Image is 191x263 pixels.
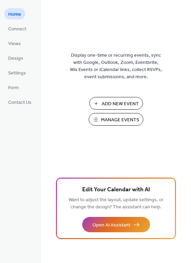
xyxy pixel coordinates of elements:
a: Connect [4,23,30,34]
a: Settings [4,67,30,78]
button: Add New Event [89,97,143,110]
span: Contact Us [8,99,31,106]
span: Open AI Assistant [92,222,130,229]
button: Manage Events [89,113,143,126]
a: Design [4,52,27,64]
span: Add New Event [102,100,139,108]
span: Home [8,11,21,18]
button: Open AI Assistant [82,217,150,232]
span: Form [8,84,19,92]
span: Connect [8,26,26,33]
span: Settings [8,70,26,77]
a: Form [4,82,23,93]
span: Manage Events [101,116,139,124]
a: Home [4,8,25,19]
a: Views [4,38,25,49]
span: Edit Your Calendar with AI [82,185,150,195]
a: Contact Us [4,96,35,108]
span: Design [8,55,23,62]
span: Want to adjust the layout, update settings, or change the design? The assistant can help. [69,195,163,212]
span: Views [8,40,21,47]
span: Display one-time or recurring events, sync with Google, Outlook, Zoom, Eventbrite, Wix Events or ... [70,52,162,81]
